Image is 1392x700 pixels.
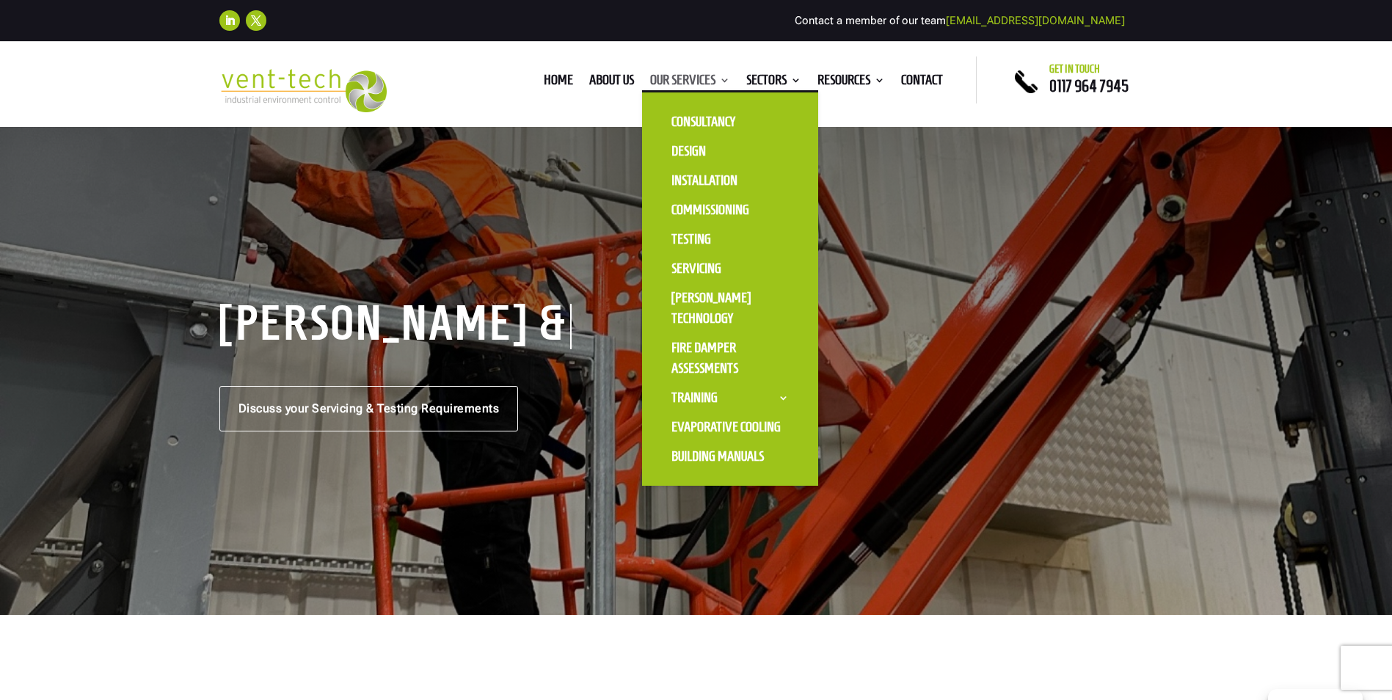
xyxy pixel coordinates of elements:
[1049,63,1100,75] span: Get in touch
[1049,77,1129,95] a: 0117 964 7945
[219,304,572,349] h1: [PERSON_NAME] & Testing: From [GEOGRAPHIC_DATA] to [GEOGRAPHIC_DATA] & Beyond
[657,195,804,225] a: Commissioning
[657,107,804,136] a: Consultancy
[657,283,804,333] a: [PERSON_NAME] Technology
[746,75,801,91] a: Sectors
[219,386,519,431] a: Discuss your Servicing & Testing Requirements
[657,333,804,383] a: Fire Damper Assessments
[657,166,804,195] a: Installation
[901,75,943,91] a: Contact
[657,383,804,412] a: Training
[219,69,387,112] img: 2023-09-27T08_35_16.549ZVENT-TECH---Clear-background
[650,75,730,91] a: Our Services
[246,10,266,31] a: Follow on X
[544,75,573,91] a: Home
[657,412,804,442] a: Evaporative Cooling
[657,136,804,166] a: Design
[795,14,1125,27] span: Contact a member of our team
[946,14,1125,27] a: [EMAIL_ADDRESS][DOMAIN_NAME]
[657,254,804,283] a: Servicing
[657,442,804,471] a: Building Manuals
[657,225,804,254] a: Testing
[589,75,634,91] a: About us
[817,75,885,91] a: Resources
[219,10,240,31] a: Follow on LinkedIn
